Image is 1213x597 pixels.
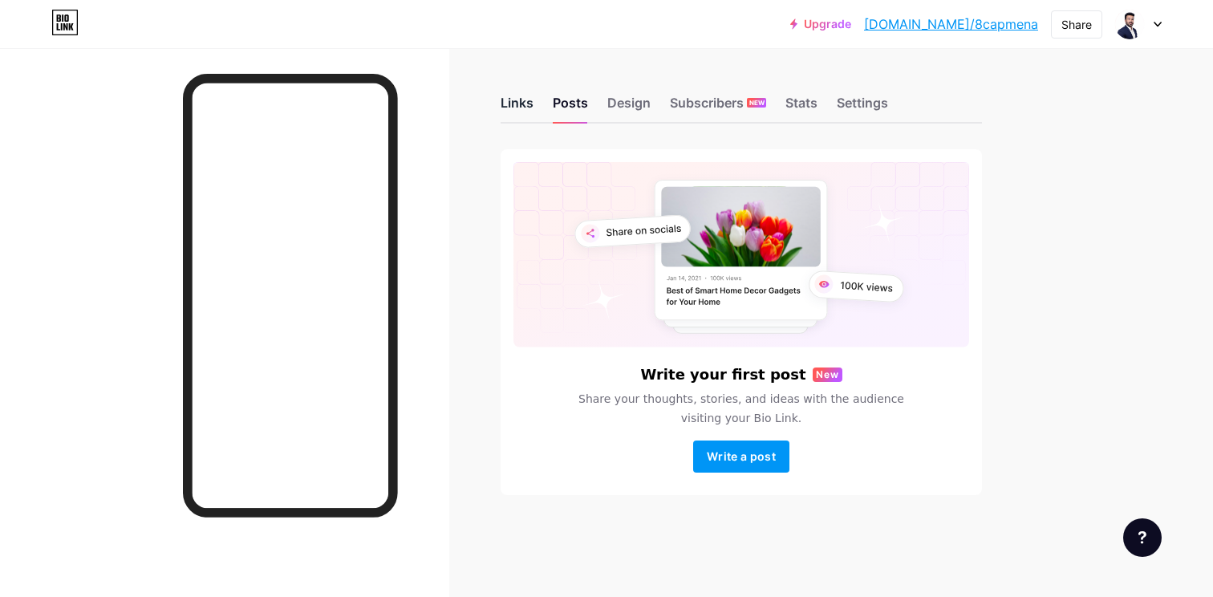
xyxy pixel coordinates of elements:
div: Share [1061,16,1092,33]
span: Share your thoughts, stories, and ideas with the audience visiting your Bio Link. [559,389,923,428]
div: Posts [553,93,588,122]
span: NEW [749,98,765,108]
span: New [816,368,839,382]
button: Write a post [693,441,789,473]
div: Stats [785,93,817,122]
img: 8capmena [1114,9,1145,39]
div: Links [501,93,533,122]
h6: Write your first post [640,367,805,383]
a: [DOMAIN_NAME]/8capmena [864,14,1038,34]
a: Upgrade [790,18,851,30]
div: Settings [837,93,888,122]
div: Subscribers [670,93,766,122]
span: Write a post [707,449,776,463]
div: Design [607,93,651,122]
